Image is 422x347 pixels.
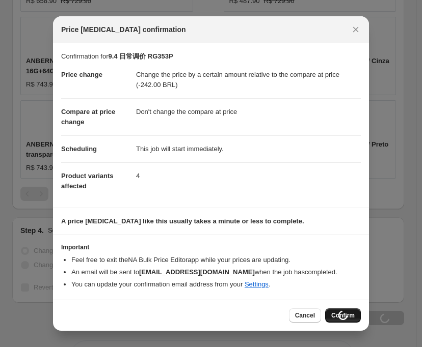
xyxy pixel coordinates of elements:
[61,145,97,153] span: Scheduling
[136,98,361,125] dd: Don't change the compare at price
[61,108,115,126] span: Compare at price change
[295,311,315,320] span: Cancel
[61,51,361,62] p: Confirmation for
[245,280,269,288] a: Settings
[61,71,102,78] span: Price change
[136,135,361,162] dd: This job will start immediately.
[71,279,361,290] li: You can update your confirmation email address from your .
[108,52,173,60] b: 9.4 日常调价 RG353P
[61,24,186,35] span: Price [MEDICAL_DATA] confirmation
[289,308,321,323] button: Cancel
[61,172,114,190] span: Product variants affected
[139,268,255,276] b: [EMAIL_ADDRESS][DOMAIN_NAME]
[349,22,363,37] button: Close
[136,62,361,98] dd: Change the price by a certain amount relative to the compare at price (-242.00 BRL)
[71,267,361,277] li: An email will be sent to when the job has completed .
[136,162,361,189] dd: 4
[71,255,361,265] li: Feel free to exit the NA Bulk Price Editor app while your prices are updating.
[61,217,304,225] b: A price [MEDICAL_DATA] like this usually takes a minute or less to complete.
[61,243,361,251] h3: Important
